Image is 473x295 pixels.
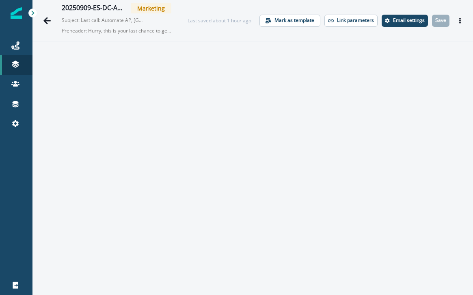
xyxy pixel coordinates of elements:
[337,17,374,23] p: Link parameters
[188,17,251,24] div: Last saved about 1 hour ago
[62,4,124,13] div: 20250909-ES-DC-AP-X Sell Bundle Test Email 3B
[432,15,449,27] button: Save
[11,7,22,19] img: Inflection
[324,15,378,27] button: Link parameters
[454,15,467,27] button: Actions
[435,17,446,23] p: Save
[62,24,171,38] p: Preheader: Hurry, this is your last chance to get 50% off your current AP subscription for 6 mont...
[62,13,143,24] p: Subject: Last call: Automate AP, [GEOGRAPHIC_DATA], spend. Get 50% off BILL AP.
[39,13,55,29] button: Go back
[259,15,320,27] button: Mark as template
[274,17,314,23] p: Mark as template
[131,3,171,13] span: Marketing
[382,15,428,27] button: Settings
[393,17,425,23] p: Email settings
